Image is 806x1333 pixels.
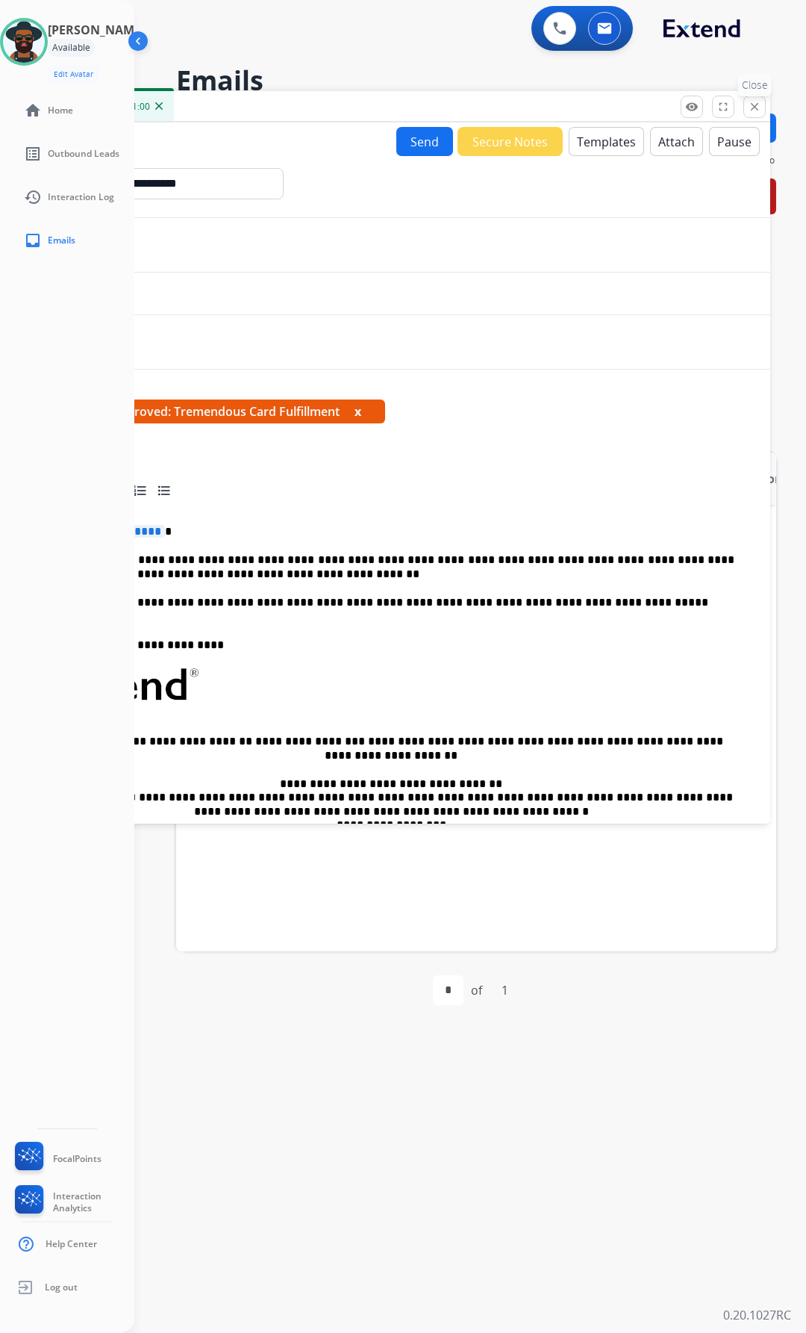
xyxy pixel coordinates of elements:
[743,96,766,118] button: Close
[48,105,73,116] span: Home
[685,100,699,114] mat-icon: remove_red_eye
[650,127,703,156] button: Attach
[48,66,99,83] button: Edit Avatar
[457,127,563,156] button: Secure Notes
[12,1185,134,1219] a: Interaction Analytics
[354,403,361,420] button: x
[3,21,45,63] img: avatar
[48,39,95,57] div: Available
[24,232,42,249] mat-icon: inbox
[42,400,385,423] span: Extend: Approved: Tremendous Card Fulfillment
[48,191,114,203] span: Interaction Log
[396,127,453,156] button: Send
[53,1153,101,1165] span: FocalPoints
[723,1306,791,1324] p: 0.20.1027RC
[471,981,482,999] div: of
[48,21,145,39] h3: [PERSON_NAME]
[24,145,42,163] mat-icon: list_alt
[129,479,151,502] div: Ordered List
[176,66,770,96] h2: Emails
[12,1142,101,1176] a: FocalPoints
[53,1190,134,1214] span: Interaction Analytics
[45,1281,78,1293] span: Log out
[48,148,119,160] span: Outbound Leads
[738,74,772,96] p: Close
[48,234,75,246] span: Emails
[569,127,644,156] button: Templates
[490,975,520,1005] div: 1
[46,1238,97,1250] span: Help Center
[24,102,42,119] mat-icon: home
[709,127,760,156] button: Pause
[748,100,761,114] mat-icon: close
[716,100,730,114] mat-icon: fullscreen
[24,188,42,206] mat-icon: history
[153,479,175,502] div: Bullet List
